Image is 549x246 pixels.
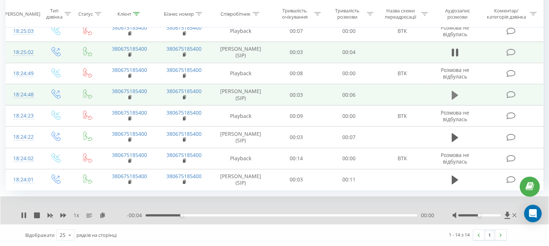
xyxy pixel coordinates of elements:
span: Відображати [25,232,54,238]
td: 00:03 [270,42,323,63]
div: Аудіозапис розмови [436,8,478,20]
td: 00:06 [323,84,375,105]
td: 00:00 [323,148,375,169]
div: 18:25:03 [13,24,32,38]
td: 00:00 [323,20,375,42]
a: 380675185400 [112,88,147,95]
div: Коментар/категорія дзвінка [485,8,528,20]
div: 25 [60,231,65,239]
td: Playback [211,148,270,169]
div: 18:24:49 [13,66,32,81]
a: 380675185400 [166,151,202,158]
span: Розмова не відбулась [441,24,469,38]
td: [PERSON_NAME] (SIP) [211,169,270,190]
a: 380675185400 [112,66,147,73]
div: Тривалість очікування [277,8,313,20]
div: 1 - 14 з 14 [449,231,470,238]
td: 00:14 [270,148,323,169]
span: Розмова не відбулась [441,66,469,80]
td: Playback [211,20,270,42]
td: 00:00 [323,105,375,127]
td: [PERSON_NAME] (SIP) [211,42,270,63]
td: 00:04 [323,42,375,63]
a: 380675185400 [166,66,202,73]
div: Клієнт [117,11,131,17]
div: Співробітник [221,11,251,17]
td: 00:09 [270,105,323,127]
span: 1 x [74,212,79,219]
td: Playback [211,105,270,127]
a: 380675185400 [166,24,202,31]
span: Розмова не відбулась [441,151,469,165]
td: 00:11 [323,169,375,190]
div: Назва схеми переадресації [382,8,420,20]
div: Бізнес номер [164,11,194,17]
a: 380675185400 [166,109,202,116]
td: ВТК [375,63,430,84]
td: ВТК [375,20,430,42]
div: 18:24:01 [13,173,32,187]
td: Playback [211,63,270,84]
td: 00:00 [323,63,375,84]
a: 380675185400 [166,88,202,95]
div: Accessibility label [478,214,481,217]
td: 00:07 [270,20,323,42]
div: Open Intercom Messenger [524,205,542,222]
a: 380675185400 [166,130,202,137]
td: [PERSON_NAME] (SIP) [211,127,270,148]
div: 18:24:48 [13,88,32,102]
div: Тривалість розмови [329,8,365,20]
a: 1 [484,230,495,240]
td: 00:08 [270,63,323,84]
td: ВТК [375,105,430,127]
a: 380675185400 [112,130,147,137]
td: 00:03 [270,84,323,105]
a: 380675185400 [112,109,147,116]
td: 00:07 [323,127,375,148]
div: Accessibility label [180,214,183,217]
span: 00:00 [421,212,434,219]
div: 18:24:02 [13,151,32,166]
div: Статус [78,11,93,17]
a: 380675185400 [112,173,147,180]
a: 380675185400 [112,24,147,31]
div: 18:24:22 [13,130,32,144]
div: Тип дзвінка [46,8,63,20]
td: 00:03 [270,127,323,148]
a: 380675185400 [112,151,147,158]
div: 18:25:02 [13,45,32,59]
div: 18:24:23 [13,109,32,123]
a: 380675185400 [166,45,202,52]
a: 380675185400 [166,173,202,180]
span: Розмова не відбулась [441,109,469,123]
td: ВТК [375,148,430,169]
span: рядків на сторінці [76,232,117,238]
td: [PERSON_NAME] (SIP) [211,84,270,105]
div: [PERSON_NAME] [3,11,40,17]
td: 00:03 [270,169,323,190]
a: 380675185400 [112,45,147,52]
span: - 00:04 [127,212,146,219]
